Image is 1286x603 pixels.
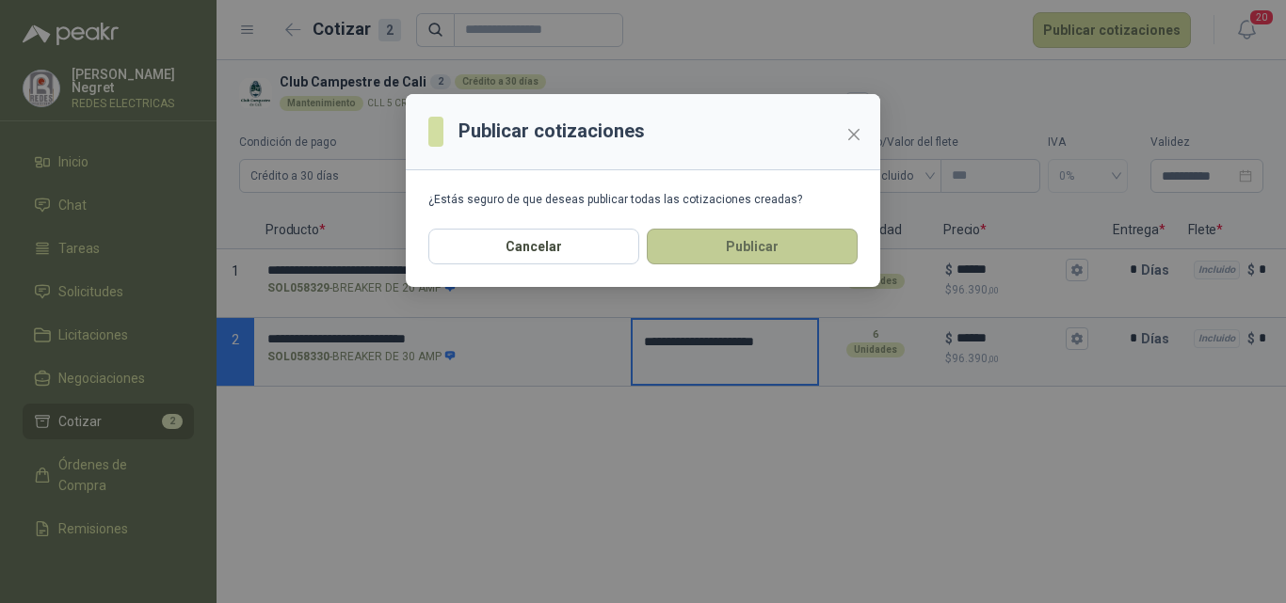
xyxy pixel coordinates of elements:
button: Close [839,119,869,150]
div: ¿Estás seguro de que deseas publicar todas las cotizaciones creadas? [428,193,858,206]
h3: Publicar cotizaciones [458,117,645,146]
span: close [846,127,861,142]
button: Publicar [647,229,858,264]
button: Cancelar [428,229,639,264]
